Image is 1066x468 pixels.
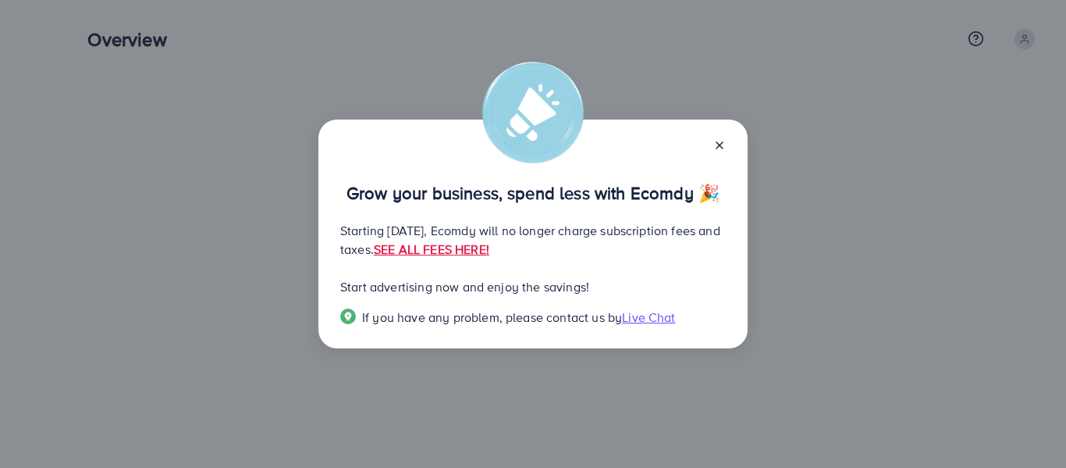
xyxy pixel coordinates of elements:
img: Popup guide [340,309,356,324]
p: Start advertising now and enjoy the savings! [340,277,726,296]
a: SEE ALL FEES HERE! [374,241,489,258]
p: Grow your business, spend less with Ecomdy 🎉 [340,184,726,202]
span: Live Chat [622,309,675,326]
p: Starting [DATE], Ecomdy will no longer charge subscription fees and taxes. [340,221,726,259]
img: alert [482,62,584,163]
span: If you have any problem, please contact us by [362,309,622,326]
